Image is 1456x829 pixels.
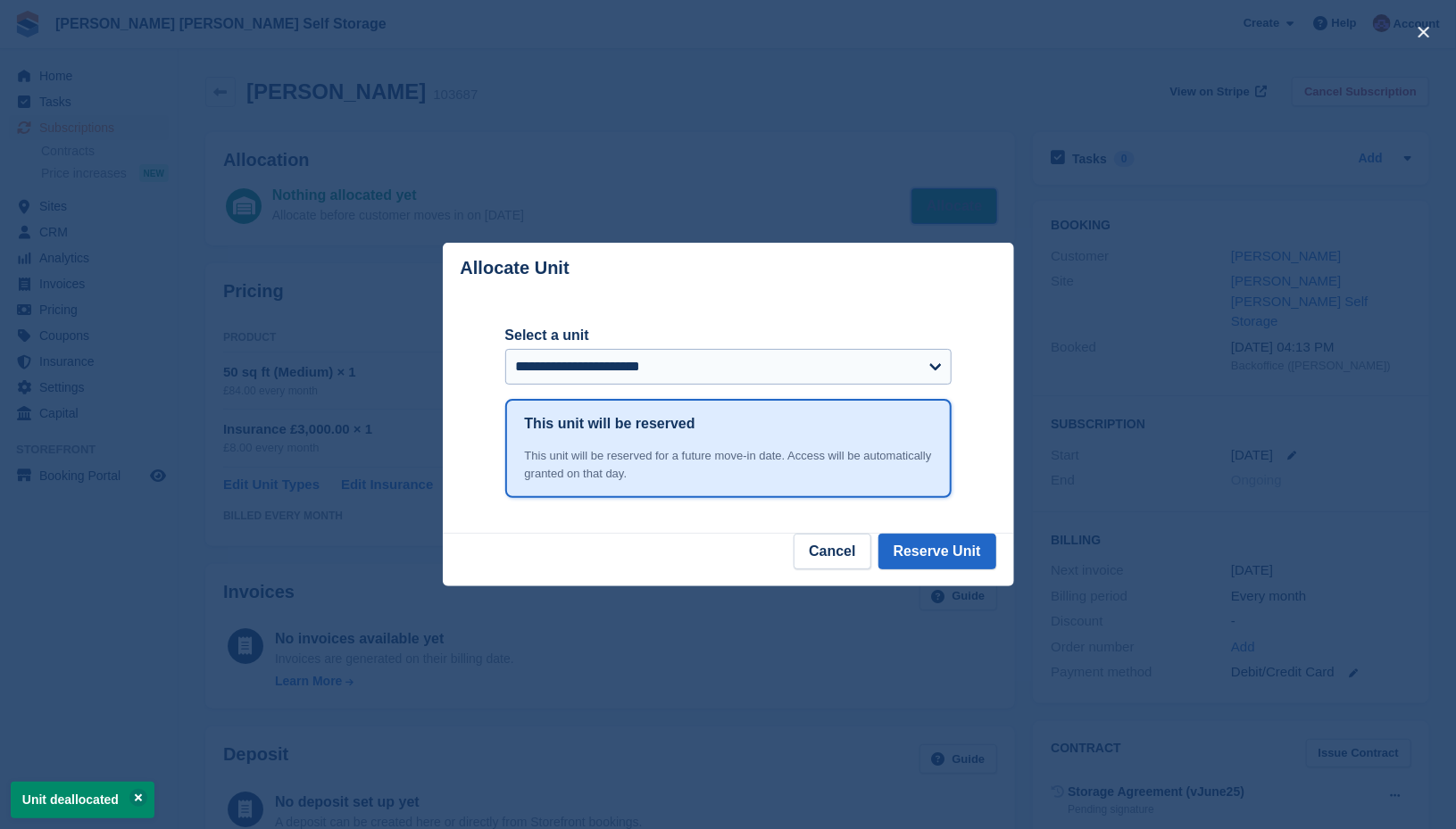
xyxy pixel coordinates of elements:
button: close [1410,18,1438,46]
label: Select a unit [505,325,952,346]
p: Unit deallocated [11,782,154,818]
button: Reserve Unit [878,534,996,569]
p: Allocate Unit [461,258,570,278]
h1: This unit will be reserved [525,413,695,435]
div: This unit will be reserved for a future move-in date. Access will be automatically granted on tha... [525,447,932,482]
button: Cancel [794,534,870,569]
